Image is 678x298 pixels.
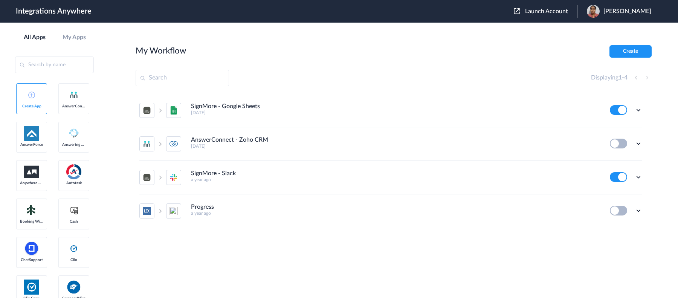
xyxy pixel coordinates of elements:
span: Booking Widget [20,219,43,224]
h5: [DATE] [191,110,600,115]
img: answerconnect-logo.svg [69,90,78,99]
span: ChatSupport [20,258,43,262]
a: All Apps [15,34,55,41]
h4: Displaying - [591,74,628,81]
img: af-app-logo.svg [24,126,39,141]
span: Anywhere Works [20,181,43,185]
img: Answering_service.png [66,126,81,141]
h4: Progress [191,203,214,211]
span: AnswerConnect [62,104,86,109]
span: Launch Account [525,8,568,14]
span: 4 [624,75,628,81]
span: Autotask [62,181,86,185]
img: clio-logo.svg [69,244,78,253]
button: Launch Account [514,8,577,15]
span: Create App [20,104,43,109]
img: cash-logo.svg [69,206,79,215]
span: AnswerForce [20,142,43,147]
span: Answering Service [62,142,86,147]
img: 6a2a7d3c-b190-4a43-a6a5-4d74bb8823bf.jpeg [587,5,600,18]
h4: SignMore - Slack [191,170,236,177]
img: Clio.jpg [24,280,39,295]
h5: [DATE] [191,144,600,149]
input: Search by name [15,57,94,73]
input: Search [136,70,229,86]
img: launch-acct-icon.svg [514,8,520,14]
span: Cash [62,219,86,224]
button: Create [609,45,652,58]
span: 1 [618,75,622,81]
span: [PERSON_NAME] [603,8,651,15]
img: aww.png [24,166,39,178]
h4: SignMore - Google Sheets [191,103,260,110]
img: Setmore_Logo.svg [24,203,39,217]
span: Clio [62,258,86,262]
h2: My Workflow [136,46,186,56]
h4: AnswerConnect - Zoho CRM [191,136,268,144]
h5: a year ago [191,211,600,216]
img: connectwise.png [66,280,81,294]
img: autotask.png [66,164,81,179]
img: add-icon.svg [28,92,35,98]
a: My Apps [55,34,94,41]
h5: a year ago [191,177,600,182]
h1: Integrations Anywhere [16,7,92,16]
img: chatsupport-icon.svg [24,241,39,256]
